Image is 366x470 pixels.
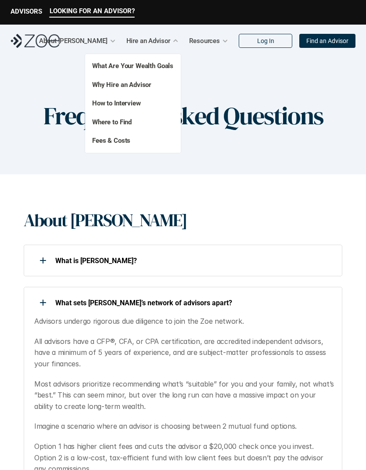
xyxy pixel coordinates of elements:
[299,34,355,48] a: Find an Advisor
[92,62,173,70] a: What Are Your Wealth Goals
[55,257,334,265] p: What is [PERSON_NAME]?
[34,379,334,412] p: Most advisors prioritize recommending what’s “suitable” for you and your family, not what’s “best...
[92,81,151,89] a: Why Hire an Advisor
[34,421,334,432] p: Imagine a scenario where an advisor is choosing between 2 mutual fund options.
[189,34,220,47] p: Resources
[43,101,323,130] h1: Frequently Asked Questions
[34,336,334,370] p: All advisors have a CFP®, CFA, or CPA certification, are accredited independent advisors, have a ...
[257,37,274,45] p: Log In
[24,210,187,231] h1: About [PERSON_NAME]
[92,118,132,126] a: Where to Find
[239,34,292,48] a: Log In
[92,137,130,145] a: Fees & Costs
[34,316,334,327] p: Advisors undergo rigorous due diligence to join the Zoe network.
[55,299,334,307] p: What sets [PERSON_NAME]’s network of advisors apart?
[11,7,42,15] p: ADVISORS
[126,34,171,47] p: Hire an Advisor
[92,99,141,107] a: How to Interview
[306,37,348,45] p: Find an Advisor
[39,34,107,47] p: About [PERSON_NAME]
[50,7,135,15] p: LOOKING FOR AN ADVISOR?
